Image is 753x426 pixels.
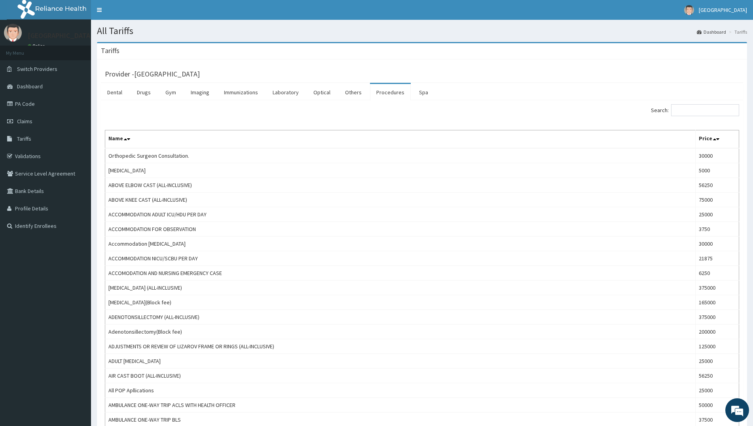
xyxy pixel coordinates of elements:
[105,207,696,222] td: ACCOMMODATION ADULT ICU/HDU PER DAY
[130,4,149,23] div: Minimize live chat window
[696,369,739,383] td: 56250
[46,100,109,180] span: We're online!
[696,398,739,413] td: 50000
[413,84,434,101] a: Spa
[696,193,739,207] td: 75000
[184,84,216,101] a: Imaging
[671,104,739,116] input: Search:
[41,44,133,55] div: Chat with us now
[15,40,32,59] img: d_794563401_company_1708531726252_794563401
[105,339,696,354] td: ADJUSTMENTS OR REVIEW OF LIZAROV FRAME OR RINGS (ALL-INCLUSIVE)
[696,222,739,237] td: 3750
[696,325,739,339] td: 200000
[696,163,739,178] td: 5000
[105,130,696,149] th: Name
[28,43,47,49] a: Online
[696,130,739,149] th: Price
[101,47,119,54] h3: Tariffs
[105,354,696,369] td: ADULT [MEDICAL_DATA]
[17,65,57,73] span: Switch Providers
[696,207,739,222] td: 25000
[696,354,739,369] td: 25000
[105,266,696,281] td: ACCOMODATION AND NURSING EMERGENCY CASE
[696,251,739,266] td: 21875
[266,84,305,101] a: Laboratory
[105,237,696,251] td: Accommodation [MEDICAL_DATA]
[696,295,739,310] td: 165000
[696,266,739,281] td: 6250
[696,237,739,251] td: 30000
[105,281,696,295] td: [MEDICAL_DATA] (ALL-INCLUSIVE)
[105,310,696,325] td: ADENOTONSILLECTOMY (ALL-INCLUSIVE)
[307,84,337,101] a: Optical
[105,398,696,413] td: AMBULANCE ONE-WAY TRIP ACLS WITH HEALTH OFFICER
[696,148,739,163] td: 30000
[105,163,696,178] td: [MEDICAL_DATA]
[105,325,696,339] td: Adenotonsillectomy(Block fee)
[105,193,696,207] td: ABOVE KNEE CAST (ALL-INCLUSIVE)
[105,383,696,398] td: All POP Apllications
[105,178,696,193] td: ABOVE ELBOW CAST (ALL-INCLUSIVE)
[17,118,32,125] span: Claims
[105,251,696,266] td: ACCOMMODATION NICU/SCBU PER DAY
[727,29,747,35] li: Tariffs
[105,295,696,310] td: [MEDICAL_DATA](Block fee)
[696,383,739,398] td: 25000
[28,32,93,39] p: [GEOGRAPHIC_DATA]
[684,5,694,15] img: User Image
[131,84,157,101] a: Drugs
[105,369,696,383] td: AIR CAST BOOT (ALL-INCLUSIVE)
[105,71,200,78] h3: Provider - [GEOGRAPHIC_DATA]
[4,216,151,244] textarea: Type your message and hit 'Enter'
[696,178,739,193] td: 56250
[105,148,696,163] td: Orthopedic Surgeon Consultation.
[339,84,368,101] a: Others
[699,6,747,13] span: [GEOGRAPHIC_DATA]
[101,84,129,101] a: Dental
[370,84,411,101] a: Procedures
[696,339,739,354] td: 125000
[696,310,739,325] td: 375000
[218,84,264,101] a: Immunizations
[97,26,747,36] h1: All Tariffs
[697,29,726,35] a: Dashboard
[696,281,739,295] td: 375000
[4,24,22,42] img: User Image
[17,135,31,142] span: Tariffs
[17,83,43,90] span: Dashboard
[159,84,182,101] a: Gym
[105,222,696,237] td: ACCOMMODATION FOR OBSERVATION
[651,104,739,116] label: Search:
